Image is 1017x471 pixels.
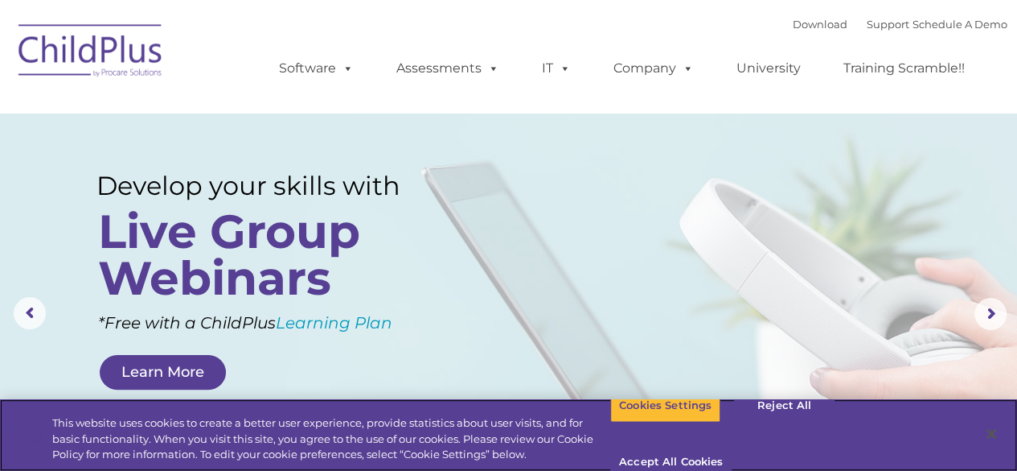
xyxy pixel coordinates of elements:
a: Learning Plan [276,313,392,333]
a: Learn More [100,355,226,390]
button: Close [974,416,1009,452]
font: | [793,18,1007,31]
rs-layer: *Free with a ChildPlus [98,308,457,338]
div: This website uses cookies to create a better user experience, provide statistics about user visit... [52,415,610,463]
span: Last name [223,106,273,118]
span: Phone number [223,172,292,184]
a: Software [263,52,370,85]
a: Company [597,52,710,85]
rs-layer: Develop your skills with [96,171,433,201]
a: University [720,52,817,85]
a: Download [793,18,847,31]
rs-layer: Live Group Webinars [98,209,429,302]
button: Reject All [734,389,835,423]
button: Cookies Settings [610,389,720,423]
a: IT [526,52,587,85]
img: ChildPlus by Procare Solutions [10,13,171,93]
a: Training Scramble!! [827,52,981,85]
a: Assessments [380,52,515,85]
a: Schedule A Demo [912,18,1007,31]
a: Support [867,18,909,31]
